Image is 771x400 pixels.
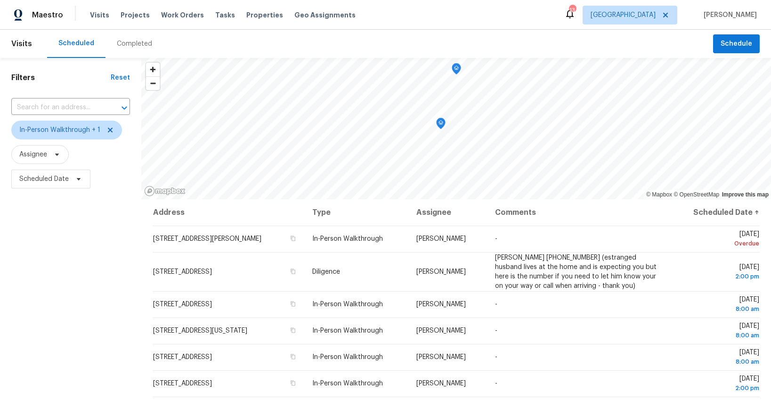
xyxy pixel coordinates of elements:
[153,327,247,334] span: [STREET_ADDRESS][US_STATE]
[646,191,672,198] a: Mapbox
[153,380,212,387] span: [STREET_ADDRESS]
[569,6,576,15] div: 13
[495,301,497,308] span: -
[721,38,752,50] span: Schedule
[591,10,656,20] span: [GEOGRAPHIC_DATA]
[670,199,760,226] th: Scheduled Date ↑
[416,327,466,334] span: [PERSON_NAME]
[289,352,297,361] button: Copy Address
[289,379,297,387] button: Copy Address
[312,380,383,387] span: In-Person Walkthrough
[677,384,759,393] div: 2:00 pm
[11,100,104,115] input: Search for an address...
[436,118,446,132] div: Map marker
[312,236,383,242] span: In-Person Walkthrough
[153,269,212,275] span: [STREET_ADDRESS]
[677,296,759,314] span: [DATE]
[117,39,152,49] div: Completed
[146,76,160,90] button: Zoom out
[11,73,111,82] h1: Filters
[19,150,47,159] span: Assignee
[246,10,283,20] span: Properties
[289,300,297,308] button: Copy Address
[495,327,497,334] span: -
[144,186,186,196] a: Mapbox homepage
[416,354,466,360] span: [PERSON_NAME]
[312,269,340,275] span: Diligence
[32,10,63,20] span: Maestro
[677,272,759,281] div: 2:00 pm
[294,10,356,20] span: Geo Assignments
[722,191,769,198] a: Improve this map
[58,39,94,48] div: Scheduled
[700,10,757,20] span: [PERSON_NAME]
[19,125,100,135] span: In-Person Walkthrough + 1
[677,304,759,314] div: 8:00 am
[312,327,383,334] span: In-Person Walkthrough
[677,323,759,340] span: [DATE]
[677,376,759,393] span: [DATE]
[153,301,212,308] span: [STREET_ADDRESS]
[713,34,760,54] button: Schedule
[677,239,759,248] div: Overdue
[416,269,466,275] span: [PERSON_NAME]
[19,174,69,184] span: Scheduled Date
[495,254,657,289] span: [PERSON_NAME] [PHONE_NUMBER] (estranged husband lives at the home and is expecting you but here i...
[146,63,160,76] button: Zoom in
[312,301,383,308] span: In-Person Walkthrough
[289,234,297,243] button: Copy Address
[121,10,150,20] span: Projects
[153,236,261,242] span: [STREET_ADDRESS][PERSON_NAME]
[416,236,466,242] span: [PERSON_NAME]
[452,63,461,78] div: Map marker
[146,77,160,90] span: Zoom out
[153,199,305,226] th: Address
[677,231,759,248] span: [DATE]
[409,199,487,226] th: Assignee
[674,191,719,198] a: OpenStreetMap
[487,199,670,226] th: Comments
[495,236,497,242] span: -
[289,326,297,335] button: Copy Address
[495,354,497,360] span: -
[305,199,409,226] th: Type
[11,33,32,54] span: Visits
[141,58,771,199] canvas: Map
[111,73,130,82] div: Reset
[677,357,759,367] div: 8:00 am
[118,101,131,114] button: Open
[677,264,759,281] span: [DATE]
[677,349,759,367] span: [DATE]
[90,10,109,20] span: Visits
[153,354,212,360] span: [STREET_ADDRESS]
[312,354,383,360] span: In-Person Walkthrough
[416,301,466,308] span: [PERSON_NAME]
[677,331,759,340] div: 8:00 am
[215,12,235,18] span: Tasks
[416,380,466,387] span: [PERSON_NAME]
[495,380,497,387] span: -
[161,10,204,20] span: Work Orders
